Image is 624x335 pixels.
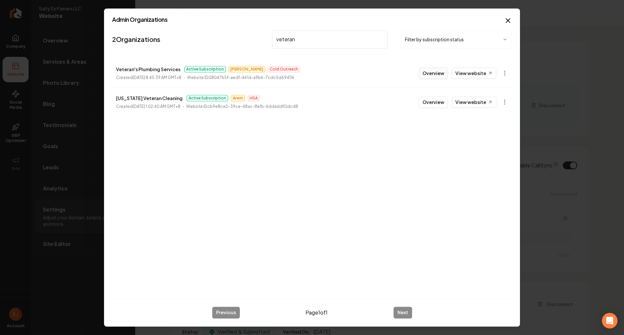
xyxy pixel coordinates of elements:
[419,96,448,108] button: Overview
[228,66,265,72] span: [PERSON_NAME]
[272,30,388,48] input: Search by name or ID
[305,309,328,316] span: Page 1 of 1
[186,103,298,110] p: Website ID cb9e8ce2-39ce-48ac-8efb-6ddaddf0dcd8
[231,95,245,101] span: Arwin
[187,95,228,101] span: Active Subscription
[116,94,183,102] p: [US_STATE] Veteran Cleaning
[133,104,180,109] time: [DATE] 1:02:40 AM GMT+8
[112,17,512,22] h2: Admin Organizations
[116,74,181,81] p: Created
[112,35,160,44] a: 2Organizations
[116,65,180,73] p: Veteran's Plumbing Services
[248,95,260,101] span: HSA
[184,66,226,72] span: Active Subscription
[452,68,496,79] a: View website
[187,74,294,81] p: Website ID 08047b5f-aedf-461d-a9b6-7cdc5d694116
[452,97,496,108] a: View website
[116,103,180,110] p: Created
[133,75,181,80] time: [DATE] 8:45:39 AM GMT+8
[419,67,448,79] button: Overview
[268,66,300,72] span: Cold Outreach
